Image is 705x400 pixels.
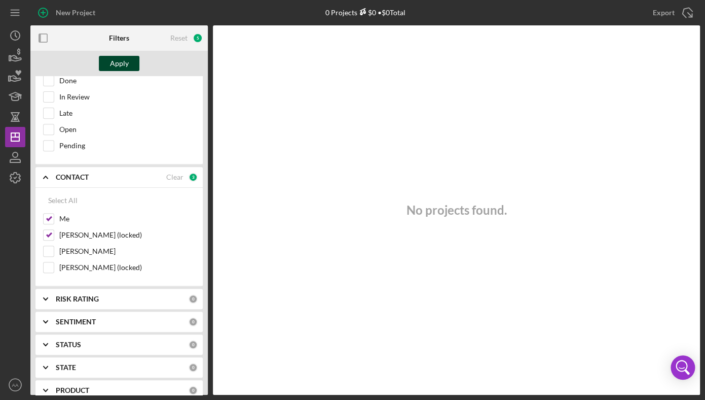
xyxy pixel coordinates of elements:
[56,341,81,349] b: STATUS
[109,34,129,42] b: Filters
[56,318,96,326] b: SENTIMENT
[653,3,675,23] div: Export
[671,355,695,380] div: Open Intercom Messenger
[56,173,89,181] b: CONTACT
[59,124,195,135] label: Open
[30,3,105,23] button: New Project
[59,230,195,240] label: [PERSON_NAME] (locked)
[189,317,198,326] div: 0
[12,382,19,388] text: AA
[48,190,78,211] div: Select All
[166,173,183,181] div: Clear
[56,386,89,394] b: PRODUCT
[59,246,195,256] label: [PERSON_NAME]
[59,76,195,86] label: Done
[189,386,198,395] div: 0
[325,8,405,17] div: 0 Projects • $0 Total
[59,262,195,273] label: [PERSON_NAME] (locked)
[5,375,25,395] button: AA
[56,363,76,372] b: STATE
[59,108,195,118] label: Late
[110,56,129,71] div: Apply
[59,92,195,102] label: In Review
[189,363,198,372] div: 0
[43,190,83,211] button: Select All
[59,141,195,151] label: Pending
[189,294,198,304] div: 0
[643,3,700,23] button: Export
[56,295,99,303] b: RISK RATING
[59,214,195,224] label: Me
[193,33,203,43] div: 5
[56,3,95,23] div: New Project
[406,203,507,217] h3: No projects found.
[189,340,198,349] div: 0
[189,173,198,182] div: 3
[357,8,376,17] div: $0
[99,56,139,71] button: Apply
[170,34,188,42] div: Reset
